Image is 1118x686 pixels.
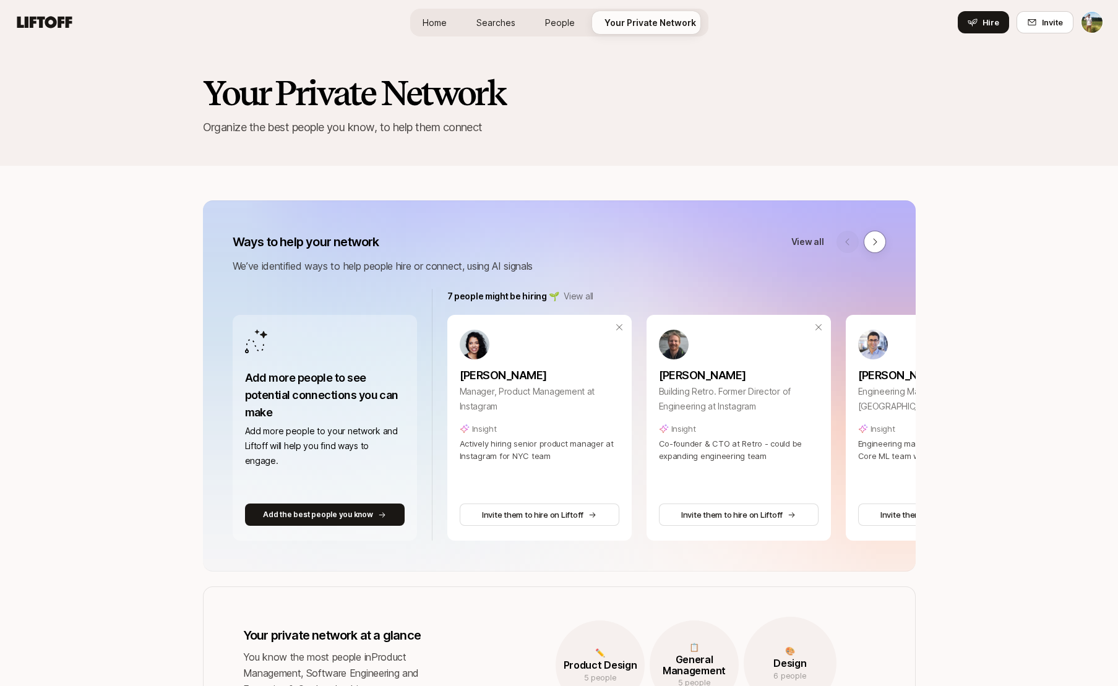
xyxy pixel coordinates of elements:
p: Your private network at a glance [243,627,453,644]
button: Add the best people you know [245,504,405,526]
a: Your Private Network [595,11,706,34]
span: Co-founder & CTO at Retro - could be expanding engineering team [659,439,802,461]
p: Manager, Product Management at Instagram [460,384,619,414]
p: Organize the best people you know, to help them connect [203,119,916,136]
p: Add more people to see potential connections you can make [245,369,405,421]
img: 66bb2d15_00d2_463c_b4de_cedd959f90b6.jpg [659,330,689,359]
a: [PERSON_NAME] [460,359,619,384]
p: [PERSON_NAME] [460,367,619,384]
p: 5 people [556,671,645,684]
button: Invite [1017,11,1073,33]
span: Home [423,16,447,29]
a: [PERSON_NAME] [858,359,1018,384]
h2: Your Private Network [203,74,916,111]
button: Invite them to hire on Liftoff [858,504,1018,526]
p: 6 people [744,669,836,682]
a: People [535,11,585,34]
img: 13b262d6_b9b7_4017_9bb8_b1372c7a381e.jpg [858,330,888,359]
img: Tyler Kieft [1081,12,1103,33]
span: People [545,16,575,29]
span: Engineering manager at Meta leading Ads Core ML team with growth focus [858,439,1016,461]
button: Tyler Kieft [1081,11,1103,33]
p: 7 people might be hiring 🌱 [447,289,559,304]
p: 📋 [650,641,739,653]
a: View all [564,289,593,304]
p: ✏️ [556,646,645,659]
span: Searches [476,16,515,29]
button: Invite them to hire on Liftoff [460,504,619,526]
button: Hire [958,11,1009,33]
p: Engineering Manager at [GEOGRAPHIC_DATA] [858,384,1018,414]
p: Insight [671,422,696,435]
span: Invite [1042,16,1063,28]
p: We’ve identified ways to help people hire or connect, using AI signals [233,258,886,274]
a: View all [791,234,824,249]
p: Insight [871,422,895,435]
p: [PERSON_NAME] [858,367,1018,384]
p: Insight [472,422,497,435]
p: General Management [650,654,739,676]
p: Building Retro. Former Director of Engineering at Instagram [659,384,819,414]
p: Product Design [556,660,645,671]
img: 1d9ccc1e_2c03_428d_bd5b_4a476a0d39ad.jpg [460,330,489,359]
p: [PERSON_NAME] [659,367,819,384]
p: Ways to help your network [233,233,379,251]
p: Add more people to your network and Liftoff will help you find ways to engage. [245,424,405,468]
p: Add the best people you know [263,509,372,520]
a: Searches [467,11,525,34]
p: Design [744,658,836,669]
span: Hire [983,16,999,28]
a: [PERSON_NAME] [659,359,819,384]
span: Your Private Network [604,16,696,29]
button: Invite them to hire on Liftoff [659,504,819,526]
p: 🎨 [744,645,836,657]
a: Home [413,11,457,34]
span: Actively hiring senior product manager at Instagram for NYC team [460,439,614,461]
